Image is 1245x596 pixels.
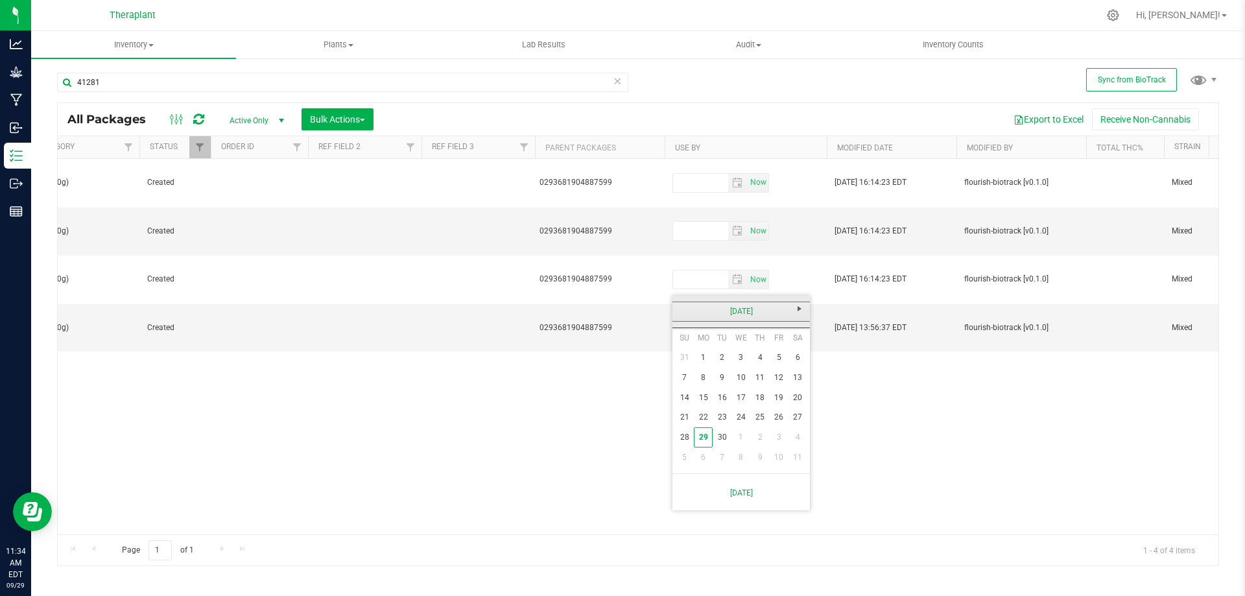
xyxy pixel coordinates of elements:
span: select [747,174,768,192]
button: Receive Non-Cannabis [1092,108,1199,130]
a: Status [150,142,178,151]
a: 12 [770,368,788,388]
th: Monday [694,328,713,348]
a: 16 [713,388,731,408]
input: Search Package ID, Item Name, SKU, Lot or Part Number... [57,73,628,92]
button: Export to Excel [1005,108,1092,130]
span: All Packages [67,112,159,126]
button: Sync from BioTrack [1086,68,1177,91]
a: 30 [713,427,731,447]
a: Filter [514,136,535,158]
a: 6 [694,447,713,468]
span: select [728,222,747,240]
a: Inventory [31,31,236,58]
a: 22 [694,407,713,427]
a: 21 [675,407,694,427]
span: [DATE] 13:56:37 EDT [835,322,907,334]
span: select [728,270,747,289]
inline-svg: Inbound [10,121,23,134]
a: Ref Field 2 [318,142,361,151]
inline-svg: Analytics [10,38,23,51]
inline-svg: Manufacturing [10,93,23,106]
inline-svg: Reports [10,205,23,218]
a: Ref Field 3 [432,142,474,151]
span: AIO (1.0g) [34,176,132,189]
a: 25 [751,407,770,427]
inline-svg: Grow [10,66,23,78]
span: Created [147,225,203,237]
div: Value 1: 0293681904887599 [539,176,661,189]
span: [DATE] 16:14:23 EDT [835,273,907,285]
th: Saturday [788,328,807,348]
a: 24 [731,407,750,427]
span: flourish-biotrack [v0.1.0] [964,225,1078,237]
th: Thursday [751,328,770,348]
a: 11 [751,368,770,388]
a: 29 [694,427,713,447]
a: 5 [770,348,788,368]
button: Bulk Actions [302,108,373,130]
p: 09/29 [6,580,25,590]
a: Strain [1174,142,1201,151]
a: 19 [770,388,788,408]
span: flourish-biotrack [v0.1.0] [964,176,1078,189]
th: Friday [770,328,788,348]
inline-svg: Outbound [10,177,23,190]
a: 27 [788,407,807,427]
div: Value 1: 0293681904887599 [539,273,661,285]
th: Tuesday [713,328,731,348]
td: Current focused date is Monday, September 29, 2025 [694,427,713,447]
span: 1 - 4 of 4 items [1133,540,1205,560]
span: AIO (1.0g) [34,273,132,285]
a: Filter [400,136,421,158]
a: 4 [751,348,770,368]
span: AIO (1.0g) [34,225,132,237]
span: Sync from BioTrack [1098,75,1166,84]
span: Inventory [31,39,236,51]
span: Page of 1 [111,540,204,560]
div: Value 1: 0293681904887599 [539,225,661,237]
a: Order Id [221,142,254,151]
a: 6 [788,348,807,368]
span: flourish-biotrack [v0.1.0] [964,273,1078,285]
a: 23 [713,407,731,427]
span: [DATE] 16:14:23 EDT [835,225,907,237]
a: Modified By [967,143,1013,152]
a: 9 [751,447,770,468]
a: 10 [731,368,750,388]
a: 26 [770,407,788,427]
a: [DATE] [680,479,803,506]
div: Value 1: 0293681904887599 [539,322,661,334]
a: Audit [646,31,851,58]
a: 1 [694,348,713,368]
th: Wednesday [731,328,750,348]
span: Created [147,176,203,189]
span: AIO (1.0g) [34,322,132,334]
a: Inventory Counts [851,31,1056,58]
span: Theraplant [110,10,156,21]
a: 7 [675,368,694,388]
span: Audit [646,39,850,51]
a: Filter [287,136,308,158]
span: Lab Results [504,39,583,51]
a: Total THC% [1097,143,1143,152]
a: 9 [713,368,731,388]
a: 14 [675,388,694,408]
a: 7 [713,447,731,468]
a: 8 [694,368,713,388]
a: Modified Date [837,143,893,152]
p: 11:34 AM EDT [6,545,25,580]
a: 10 [770,447,788,468]
a: 11 [788,447,807,468]
span: Plants [237,39,440,51]
a: Previous [672,299,693,319]
a: 28 [675,427,694,447]
div: Manage settings [1105,9,1121,21]
span: select [728,174,747,192]
span: [DATE] 16:14:23 EDT [835,176,907,189]
a: [DATE] [672,302,811,322]
a: 18 [751,388,770,408]
a: 3 [770,427,788,447]
a: 31 [675,348,694,368]
span: Set Current date [747,270,769,289]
